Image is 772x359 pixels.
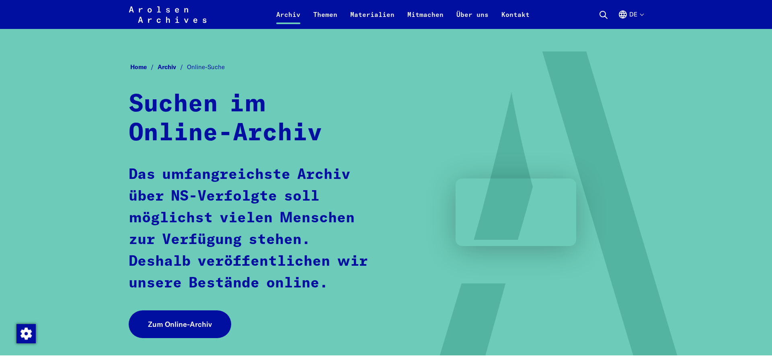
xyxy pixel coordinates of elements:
nav: Primär [270,5,536,24]
p: Das umfangreichste Archiv über NS-Verfolgte soll möglichst vielen Menschen zur Verfügung stehen. ... [129,164,372,294]
a: Kontakt [495,10,536,29]
a: Mitmachen [401,10,450,29]
button: Deutsch, Sprachauswahl [618,10,643,29]
a: Home [130,63,158,71]
a: Materialien [344,10,401,29]
nav: Breadcrumb [129,61,643,74]
strong: Suchen im Online-Archiv [129,92,322,146]
span: Zum Online-Archiv [148,319,212,330]
a: Archiv [158,63,187,71]
a: Archiv [270,10,307,29]
a: Zum Online-Archiv [129,310,231,338]
a: Themen [307,10,344,29]
img: Zustimmung ändern [16,324,36,343]
a: Über uns [450,10,495,29]
span: Online-Suche [187,63,225,71]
